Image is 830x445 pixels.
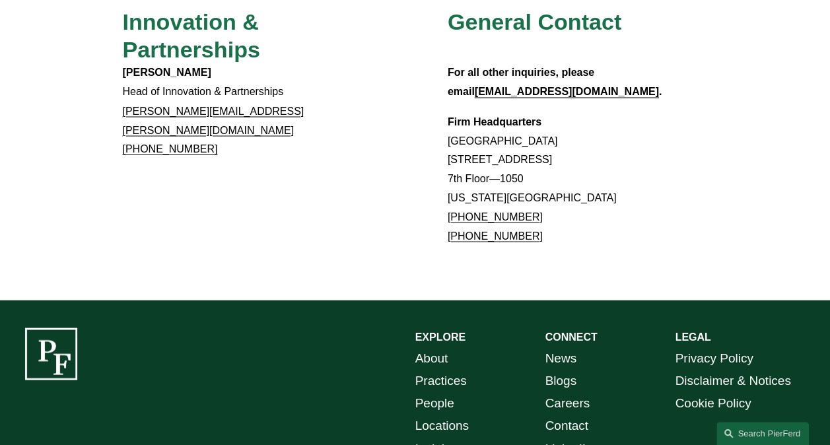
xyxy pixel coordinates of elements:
[415,414,469,436] a: Locations
[475,86,659,97] a: [EMAIL_ADDRESS][DOMAIN_NAME]
[448,116,541,127] strong: Firm Headquarters
[448,211,543,222] a: [PHONE_NUMBER]
[659,86,662,97] strong: .
[675,331,710,342] strong: LEGAL
[415,331,466,342] strong: EXPLORE
[675,347,753,369] a: Privacy Policy
[122,67,211,78] strong: [PERSON_NAME]
[448,67,598,97] strong: For all other inquiries, please email
[545,347,576,369] a: News
[545,331,597,342] strong: CONNECT
[545,369,576,392] a: Blogs
[716,422,809,445] a: Search this site
[122,63,382,158] p: Head of Innovation & Partnerships
[415,347,448,369] a: About
[545,414,588,436] a: Contact
[675,392,751,414] a: Cookie Policy
[415,392,454,414] a: People
[122,105,304,135] a: [PERSON_NAME][EMAIL_ADDRESS][PERSON_NAME][DOMAIN_NAME]
[448,112,708,246] p: [GEOGRAPHIC_DATA] [STREET_ADDRESS] 7th Floor—1050 [US_STATE][GEOGRAPHIC_DATA]
[675,369,790,392] a: Disclaimer & Notices
[448,9,621,34] span: General Contact
[545,392,590,414] a: Careers
[122,143,217,154] a: [PHONE_NUMBER]
[415,369,467,392] a: Practices
[448,230,543,241] a: [PHONE_NUMBER]
[122,9,265,62] span: Innovation & Partnerships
